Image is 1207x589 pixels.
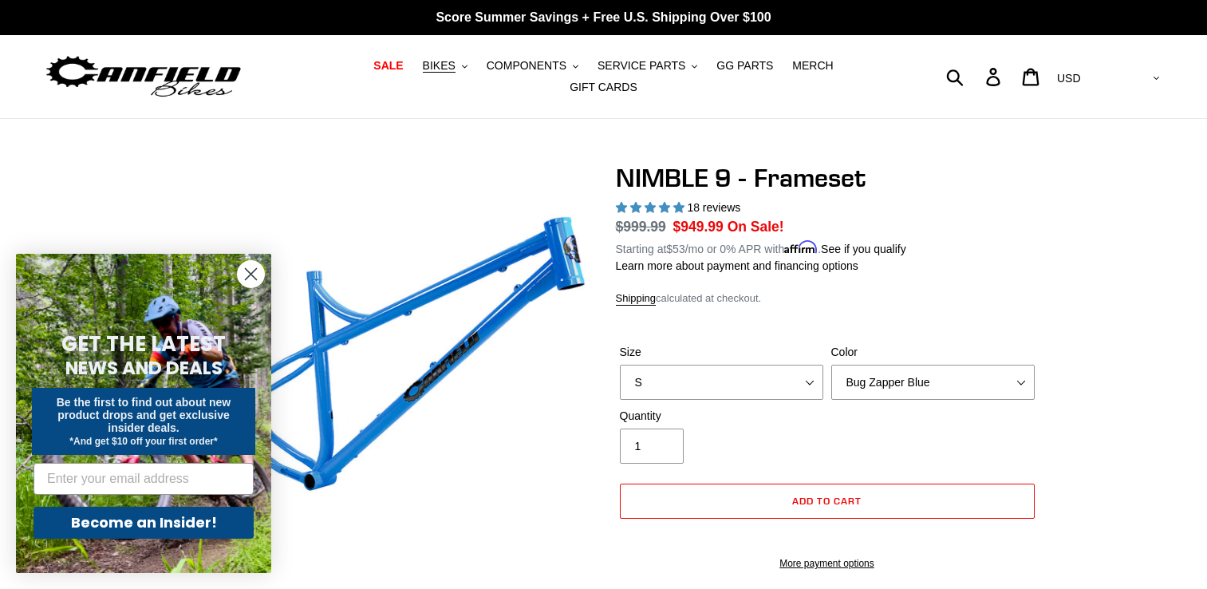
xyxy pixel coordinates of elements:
button: Become an Insider! [34,507,254,539]
span: COMPONENTS [487,59,566,73]
input: Search [955,59,996,94]
span: Be the first to find out about new product drops and get exclusive insider deals. [57,396,231,434]
button: Add to cart [620,484,1035,519]
span: SALE [373,59,403,73]
input: Enter your email address [34,463,254,495]
a: More payment options [620,556,1035,571]
span: BIKES [423,59,456,73]
span: GIFT CARDS [570,81,637,94]
span: SERVICE PARTS [598,59,685,73]
span: 18 reviews [687,201,740,214]
button: BIKES [415,55,475,77]
label: Size [620,344,823,361]
a: GG PARTS [708,55,781,77]
p: Starting at /mo or 0% APR with . [616,237,906,258]
label: Quantity [620,408,823,425]
button: SERVICE PARTS [590,55,705,77]
span: Add to cart [792,495,862,507]
a: Learn more about payment and financing options [616,259,858,272]
h1: NIMBLE 9 - Frameset [616,163,1039,193]
img: Canfield Bikes [44,52,243,102]
button: Close dialog [237,260,265,288]
label: Color [831,344,1035,361]
span: *And get $10 off your first order* [69,436,217,447]
span: NEWS AND DEALS [65,355,223,381]
span: On Sale! [728,216,784,237]
span: GG PARTS [716,59,773,73]
span: MERCH [792,59,833,73]
span: GET THE LATEST [61,330,226,358]
a: GIFT CARDS [562,77,645,98]
a: SALE [365,55,411,77]
a: See if you qualify - Learn more about Affirm Financing (opens in modal) [821,243,906,255]
span: 4.89 stars [616,201,688,214]
a: Shipping [616,292,657,306]
span: Affirm [784,240,818,254]
button: COMPONENTS [479,55,586,77]
div: calculated at checkout. [616,291,1039,306]
a: MERCH [784,55,841,77]
span: $53 [666,243,684,255]
s: $999.99 [616,219,666,235]
span: $949.99 [673,219,724,235]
